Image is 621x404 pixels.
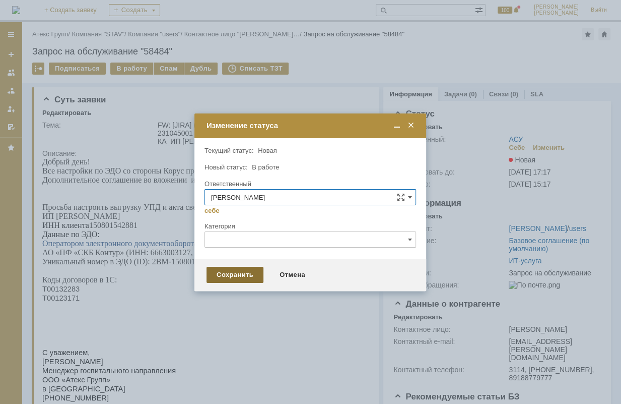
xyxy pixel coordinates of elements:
[206,121,416,130] div: Изменение статуса
[93,361,245,377] span: Ваш запрос выполнен
[204,181,414,187] div: Ответственный
[392,121,402,130] span: Свернуть (Ctrl + M)
[204,163,248,171] label: Новый статус:
[258,147,277,154] span: Новая
[204,207,220,215] a: себе
[204,223,414,229] div: Категория
[406,121,416,130] span: Закрыть
[252,163,279,171] span: В работе
[204,147,253,154] label: Текущий статус:
[397,193,405,201] span: Сложная форма
[45,352,81,387] img: Письмо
